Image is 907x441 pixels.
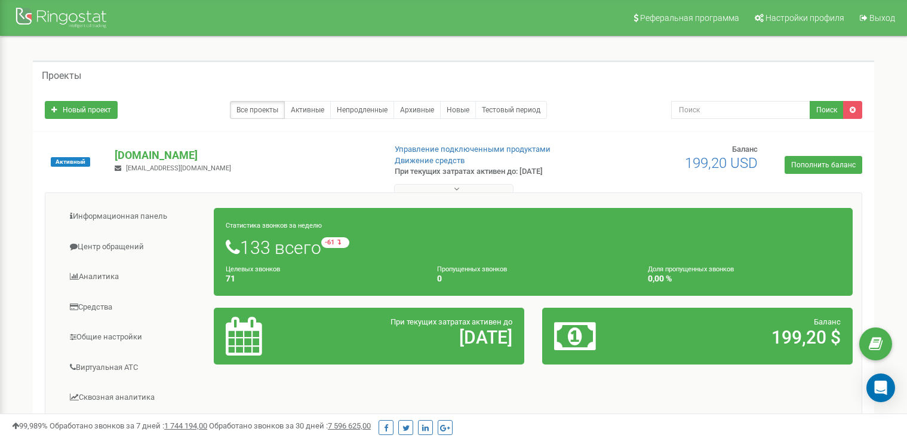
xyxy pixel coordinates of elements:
[391,317,512,326] span: При текущих затратах активен до
[685,155,758,171] span: 199,20 USD
[671,101,810,119] input: Поиск
[126,164,231,172] span: [EMAIL_ADDRESS][DOMAIN_NAME]
[226,265,280,273] small: Целевых звонков
[209,421,371,430] span: Обработано звонков за 30 дней :
[54,383,214,412] a: Сквозная аналитика
[437,274,630,283] h4: 0
[321,237,349,248] small: -61
[814,317,841,326] span: Баланс
[648,265,734,273] small: Доля пропущенных звонков
[393,101,441,119] a: Архивные
[230,101,285,119] a: Все проекты
[866,373,895,402] div: Open Intercom Messenger
[115,148,375,163] p: [DOMAIN_NAME]
[226,274,419,283] h4: 71
[869,13,895,23] span: Выход
[327,327,512,347] h2: [DATE]
[785,156,862,174] a: Пополнить баланс
[12,421,48,430] span: 99,989%
[226,222,322,229] small: Статистика звонков за неделю
[395,166,586,177] p: При текущих затратах активен до: [DATE]
[437,265,507,273] small: Пропущенных звонков
[640,13,739,23] span: Реферальная программа
[395,145,551,154] a: Управление подключенными продуктами
[648,274,841,283] h4: 0,00 %
[732,145,758,154] span: Баланс
[810,101,844,119] button: Поиск
[45,101,118,119] a: Новый проект
[50,421,207,430] span: Обработано звонков за 7 дней :
[54,232,214,262] a: Центр обращений
[42,71,81,81] h5: Проекты
[328,421,371,430] u: 7 596 625,00
[54,353,214,382] a: Виртуальная АТС
[656,327,841,347] h2: 199,20 $
[284,101,331,119] a: Активные
[54,293,214,322] a: Средства
[440,101,476,119] a: Новые
[765,13,844,23] span: Настройки профиля
[54,202,214,231] a: Информационная панель
[164,421,207,430] u: 1 744 194,00
[226,237,841,258] h1: 133 всего
[54,262,214,292] a: Аналитика
[330,101,394,119] a: Непродленные
[51,157,90,167] span: Активный
[395,156,465,165] a: Движение средств
[54,323,214,352] a: Общие настройки
[475,101,547,119] a: Тестовый период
